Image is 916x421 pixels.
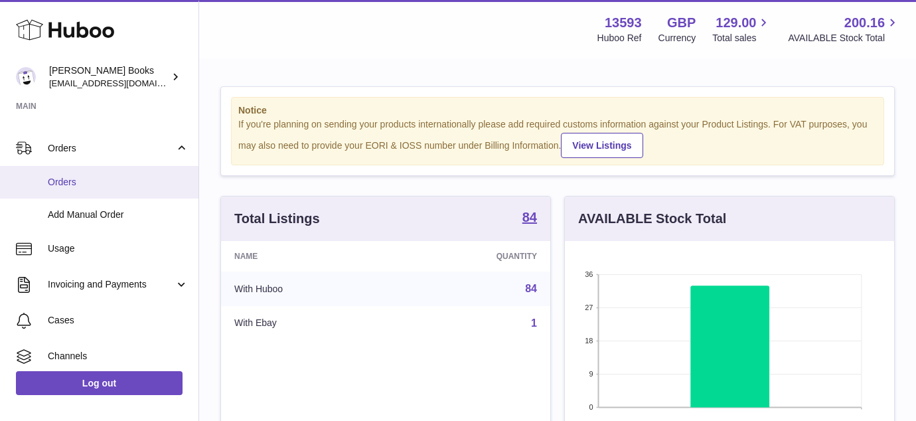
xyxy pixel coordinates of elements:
text: 36 [585,270,593,278]
span: Orders [48,176,189,189]
a: 84 [525,283,537,294]
span: Channels [48,350,189,363]
a: Log out [16,371,183,395]
span: 129.00 [716,14,756,32]
strong: 13593 [605,14,642,32]
span: 200.16 [844,14,885,32]
h3: AVAILABLE Stock Total [578,210,726,228]
span: Orders [48,142,175,155]
text: 0 [589,403,593,411]
span: Cases [48,314,189,327]
td: With Ebay [221,306,395,341]
h3: Total Listings [234,210,320,228]
text: 27 [585,303,593,311]
strong: Notice [238,104,877,117]
text: 9 [589,370,593,378]
a: 129.00 Total sales [712,14,771,44]
text: 18 [585,337,593,345]
span: [EMAIL_ADDRESS][DOMAIN_NAME] [49,78,195,88]
th: Quantity [395,241,550,272]
span: Total sales [712,32,771,44]
strong: GBP [667,14,696,32]
a: View Listings [561,133,643,158]
span: AVAILABLE Stock Total [788,32,900,44]
div: [PERSON_NAME] Books [49,64,169,90]
a: 84 [522,210,537,226]
div: Currency [658,32,696,44]
td: With Huboo [221,272,395,306]
div: If you're planning on sending your products internationally please add required customs informati... [238,118,877,158]
th: Name [221,241,395,272]
img: info@troybooks.co.uk [16,67,36,87]
span: Add Manual Order [48,209,189,221]
a: 200.16 AVAILABLE Stock Total [788,14,900,44]
div: Huboo Ref [597,32,642,44]
span: Invoicing and Payments [48,278,175,291]
a: 1 [531,317,537,329]
strong: 84 [522,210,537,224]
span: Usage [48,242,189,255]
